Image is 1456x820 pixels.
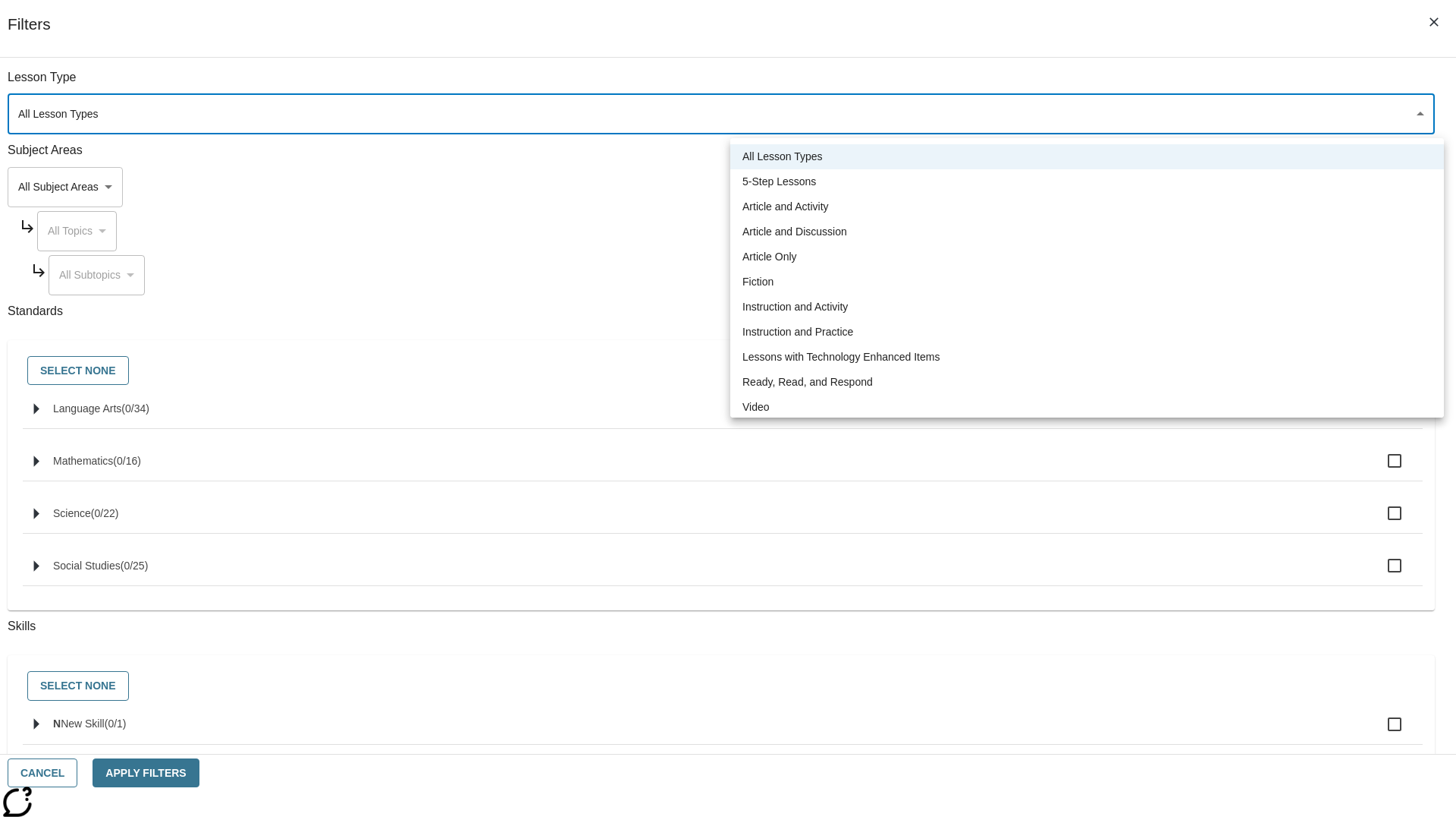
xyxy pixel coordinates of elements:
li: Instruction and Practice [730,320,1444,345]
li: Video [730,395,1444,420]
li: Fiction [730,270,1444,295]
li: 5-Step Lessons [730,169,1444,194]
li: Article and Discussion [730,219,1444,244]
li: Article and Activity [730,194,1444,219]
li: Article Only [730,244,1444,270]
ul: Select a lesson type [730,138,1444,426]
li: Ready, Read, and Respond [730,370,1444,395]
li: Lessons with Technology Enhanced Items [730,345,1444,370]
li: Instruction and Activity [730,295,1444,320]
li: All Lesson Types [730,144,1444,169]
